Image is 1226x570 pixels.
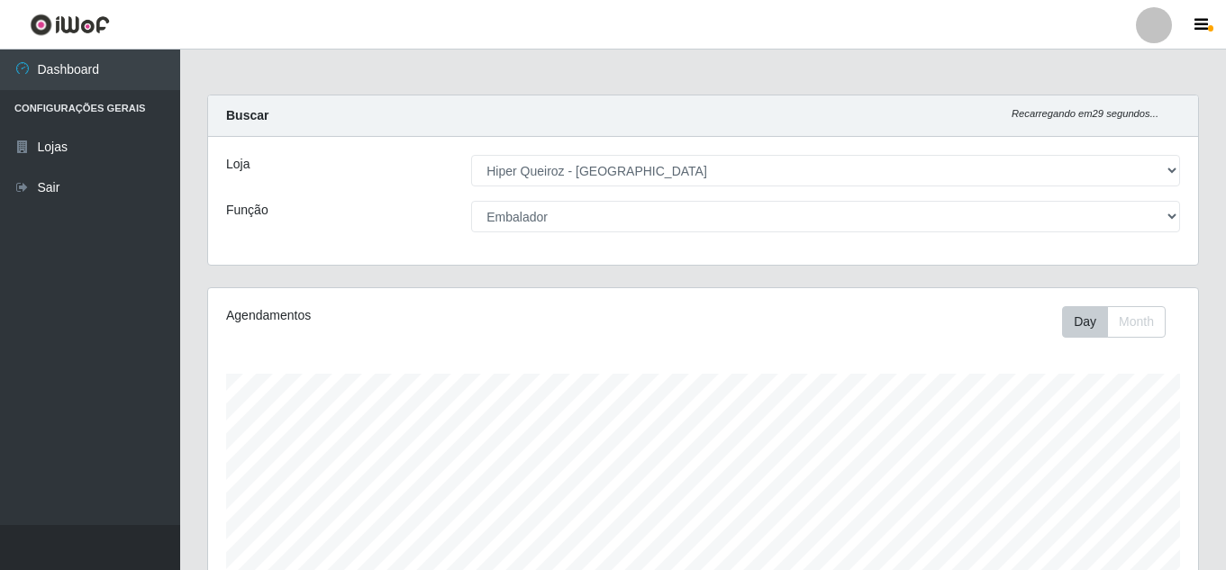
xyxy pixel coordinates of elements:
[226,201,268,220] label: Função
[1062,306,1180,338] div: Toolbar with button groups
[226,306,608,325] div: Agendamentos
[226,155,250,174] label: Loja
[30,14,110,36] img: CoreUI Logo
[1012,108,1158,119] i: Recarregando em 29 segundos...
[1062,306,1166,338] div: First group
[226,108,268,122] strong: Buscar
[1062,306,1108,338] button: Day
[1107,306,1166,338] button: Month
